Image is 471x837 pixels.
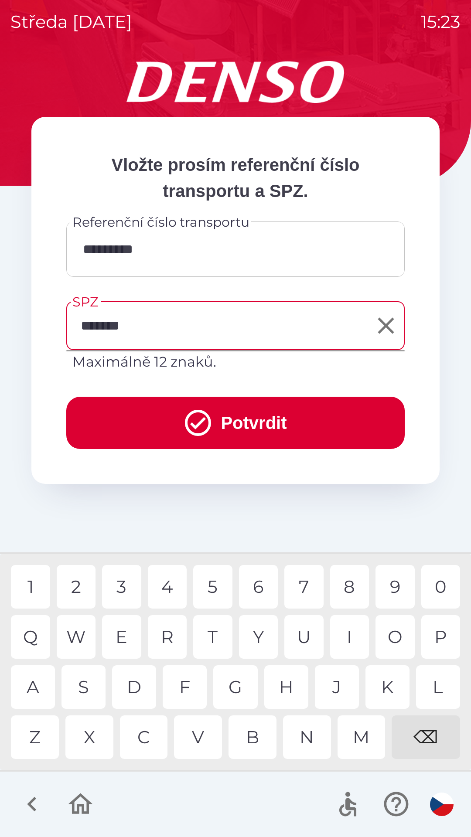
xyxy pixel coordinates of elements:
[421,9,461,35] p: 15:23
[72,293,98,311] label: SPZ
[430,793,454,816] img: cs flag
[10,9,132,35] p: středa [DATE]
[66,397,405,449] button: Potvrdit
[31,61,440,103] img: Logo
[370,310,402,341] button: Clear
[72,213,249,231] label: Referenční číslo transportu
[72,351,399,372] p: Maximálně 12 znaků.
[66,152,405,204] p: Vložte prosím referenční číslo transportu a SPZ.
